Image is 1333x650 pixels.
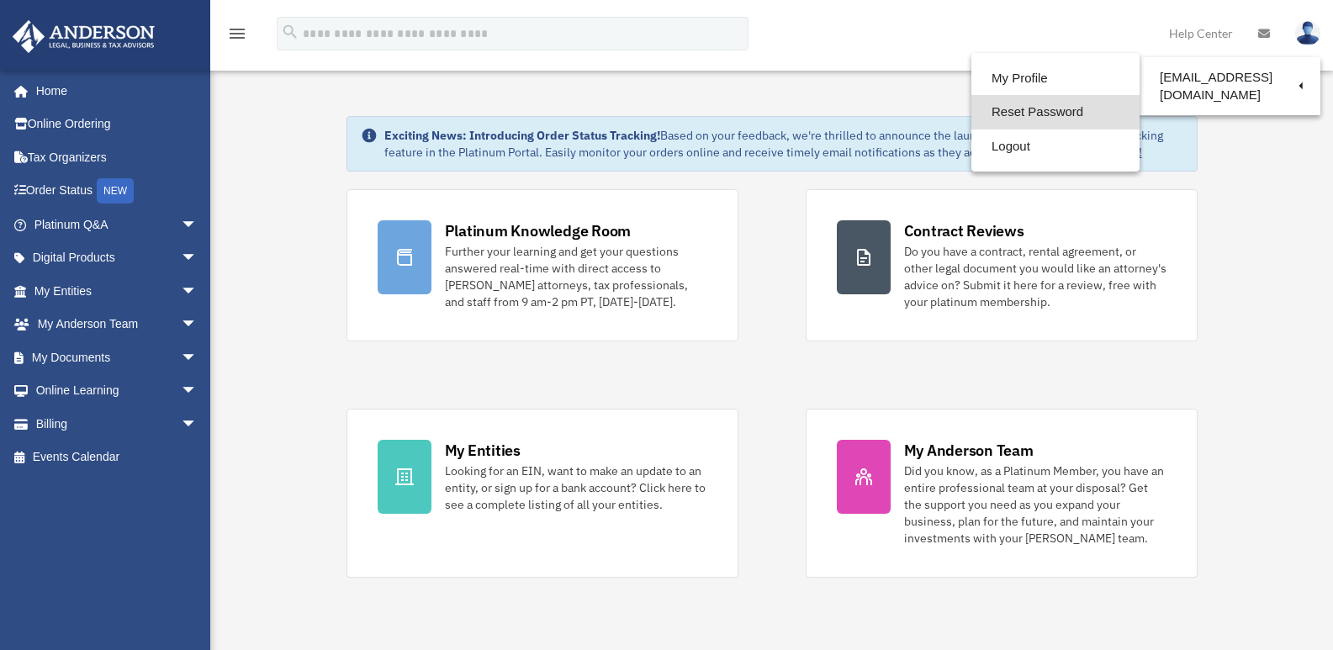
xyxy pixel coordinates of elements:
[12,108,223,141] a: Online Ordering
[97,178,134,203] div: NEW
[904,462,1166,547] div: Did you know, as a Platinum Member, you have an entire professional team at your disposal? Get th...
[12,274,223,308] a: My Entitiesarrow_drop_down
[181,374,214,409] span: arrow_drop_down
[8,20,160,53] img: Anderson Advisors Platinum Portal
[181,407,214,441] span: arrow_drop_down
[1295,21,1320,45] img: User Pic
[227,24,247,44] i: menu
[12,308,223,341] a: My Anderson Teamarrow_drop_down
[181,208,214,242] span: arrow_drop_down
[445,440,521,461] div: My Entities
[806,189,1198,341] a: Contract Reviews Do you have a contract, rental agreement, or other legal document you would like...
[445,243,707,310] div: Further your learning and get your questions answered real-time with direct access to [PERSON_NAM...
[281,23,299,41] i: search
[384,128,660,143] strong: Exciting News: Introducing Order Status Tracking!
[12,208,223,241] a: Platinum Q&Aarrow_drop_down
[904,243,1166,310] div: Do you have a contract, rental agreement, or other legal document you would like an attorney's ad...
[12,174,223,209] a: Order StatusNEW
[904,220,1024,241] div: Contract Reviews
[12,374,223,408] a: Online Learningarrow_drop_down
[445,462,707,513] div: Looking for an EIN, want to make an update to an entity, or sign up for a bank account? Click her...
[181,341,214,375] span: arrow_drop_down
[12,140,223,174] a: Tax Organizers
[346,409,738,578] a: My Entities Looking for an EIN, want to make an update to an entity, or sign up for a bank accoun...
[181,241,214,276] span: arrow_drop_down
[12,441,223,474] a: Events Calendar
[445,220,632,241] div: Platinum Knowledge Room
[971,61,1140,96] a: My Profile
[346,189,738,341] a: Platinum Knowledge Room Further your learning and get your questions answered real-time with dire...
[971,95,1140,129] a: Reset Password
[227,29,247,44] a: menu
[12,407,223,441] a: Billingarrow_drop_down
[384,127,1183,161] div: Based on your feedback, we're thrilled to announce the launch of our new Order Status Tracking fe...
[181,274,214,309] span: arrow_drop_down
[12,74,214,108] a: Home
[12,241,223,275] a: Digital Productsarrow_drop_down
[181,308,214,342] span: arrow_drop_down
[806,409,1198,578] a: My Anderson Team Did you know, as a Platinum Member, you have an entire professional team at your...
[904,440,1034,461] div: My Anderson Team
[12,341,223,374] a: My Documentsarrow_drop_down
[971,129,1140,164] a: Logout
[1140,61,1320,111] a: [EMAIL_ADDRESS][DOMAIN_NAME]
